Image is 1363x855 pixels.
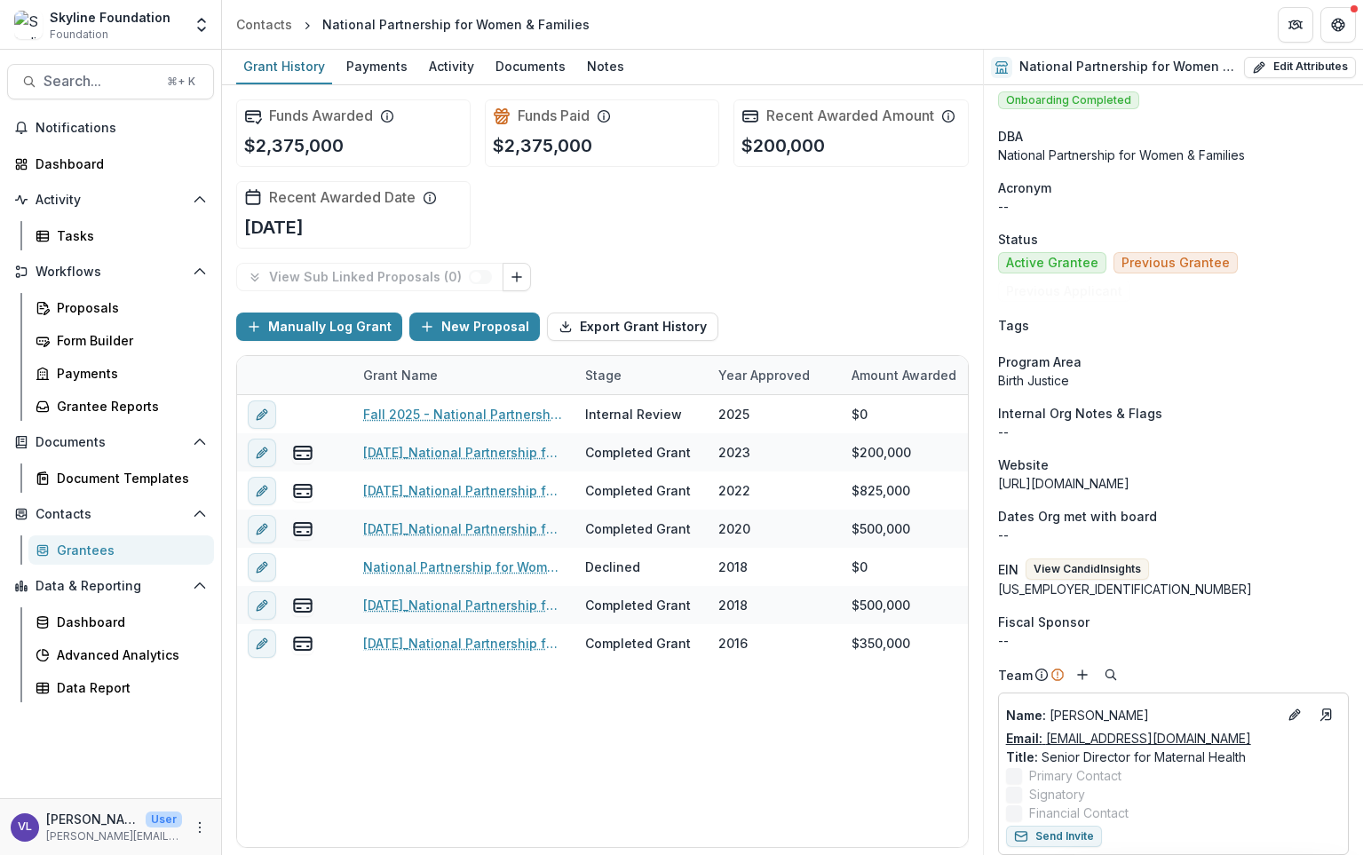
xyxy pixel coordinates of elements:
[718,634,748,653] div: 2016
[363,634,564,653] a: [DATE]_National Partnership for Women & Families_350000
[7,114,214,142] button: Notifications
[1284,704,1305,725] button: Edit
[998,666,1033,685] p: Team
[841,356,974,394] div: Amount Awarded
[292,480,313,502] button: view-payments
[353,366,448,384] div: Grant Name
[1006,731,1042,746] span: Email:
[998,580,1349,598] div: [US_EMPLOYER_IDENTIFICATION_NUMBER]
[1006,708,1046,723] span: Name :
[28,640,214,669] a: Advanced Analytics
[28,326,214,355] a: Form Builder
[14,11,43,39] img: Skyline Foundation
[1019,59,1237,75] h2: National Partnership for Women & Families
[1006,706,1277,724] p: [PERSON_NAME]
[708,356,841,394] div: Year approved
[57,678,200,697] div: Data Report
[292,633,313,654] button: view-payments
[28,535,214,565] a: Grantees
[36,435,186,450] span: Documents
[339,50,415,84] a: Payments
[488,53,573,79] div: Documents
[236,53,332,79] div: Grant History
[57,541,200,559] div: Grantees
[575,356,708,394] div: Stage
[488,50,573,84] a: Documents
[248,591,276,620] button: edit
[236,263,503,291] button: View Sub Linked Proposals (0)
[57,364,200,383] div: Payments
[363,481,564,500] a: [DATE]_National Partnership for Women & Families_825000
[998,455,1049,474] span: Website
[1312,701,1341,729] a: Go to contact
[998,230,1038,249] span: Status
[718,443,750,462] div: 2023
[7,149,214,178] a: Dashboard
[998,423,1349,441] p: --
[18,821,32,833] div: Valerie Lewis
[363,558,564,576] a: National Partnership for Women & Families-2419407
[1029,804,1129,822] span: Financial Contact
[269,270,469,285] p: View Sub Linked Proposals ( 0 )
[518,107,590,124] h2: Funds Paid
[741,132,825,159] p: $200,000
[585,634,691,653] div: Completed Grant
[998,371,1349,390] p: Birth Justice
[708,366,820,384] div: Year approved
[766,107,934,124] h2: Recent Awarded Amount
[36,154,200,173] div: Dashboard
[718,481,750,500] div: 2022
[28,673,214,702] a: Data Report
[229,12,299,37] a: Contacts
[28,463,214,493] a: Document Templates
[36,121,207,136] span: Notifications
[585,519,691,538] div: Completed Grant
[44,73,156,90] span: Search...
[998,197,1349,216] p: --
[28,293,214,322] a: Proposals
[585,405,682,424] div: Internal Review
[7,500,214,528] button: Open Contacts
[852,519,910,538] div: $500,000
[236,313,402,341] button: Manually Log Grant
[1100,664,1121,685] button: Search
[46,828,182,844] p: [PERSON_NAME][EMAIL_ADDRESS][DOMAIN_NAME]
[57,645,200,664] div: Advanced Analytics
[57,226,200,245] div: Tasks
[50,8,170,27] div: Skyline Foundation
[7,64,214,99] button: Search...
[998,507,1157,526] span: Dates Org met with board
[36,193,186,208] span: Activity
[852,405,868,424] div: $0
[1006,748,1341,766] p: Senior Director for Maternal Health
[146,811,182,827] p: User
[292,442,313,463] button: view-payments
[292,595,313,616] button: view-payments
[244,214,304,241] p: [DATE]
[236,50,332,84] a: Grant History
[269,107,373,124] h2: Funds Awarded
[422,50,481,84] a: Activity
[1006,284,1122,299] span: Previous Applicant
[841,366,967,384] div: Amount Awarded
[547,313,718,341] button: Export Grant History
[718,405,749,424] div: 2025
[1072,664,1093,685] button: Add
[248,477,276,505] button: edit
[248,629,276,658] button: edit
[503,263,531,291] button: Link Grants
[998,127,1023,146] span: DBA
[36,507,186,522] span: Contacts
[718,596,748,614] div: 2018
[580,53,631,79] div: Notes
[1006,749,1038,764] span: Title :
[422,53,481,79] div: Activity
[585,596,691,614] div: Completed Grant
[998,178,1051,197] span: Acronym
[998,404,1162,423] span: Internal Org Notes & Flags
[1006,826,1102,847] button: Send Invite
[1006,729,1251,748] a: Email: [EMAIL_ADDRESS][DOMAIN_NAME]
[248,439,276,467] button: edit
[363,443,564,462] a: [DATE]_National Partnership for Women & Families_200000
